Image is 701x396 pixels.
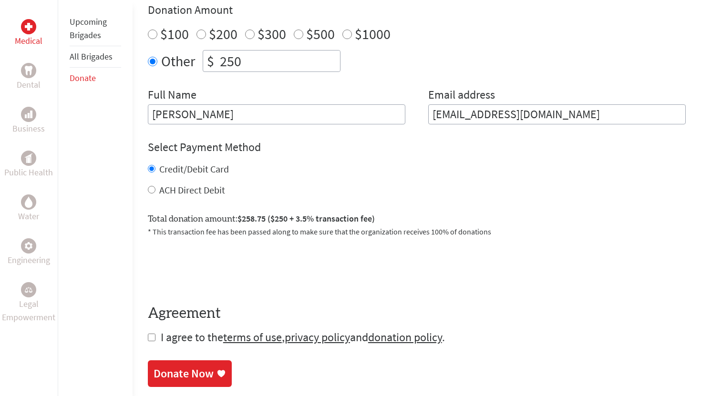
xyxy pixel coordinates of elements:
[148,104,405,124] input: Enter Full Name
[21,194,36,210] div: Water
[70,46,121,68] li: All Brigades
[368,330,442,345] a: donation policy
[148,305,686,322] h4: Agreement
[25,111,32,118] img: Business
[25,196,32,207] img: Water
[148,87,196,104] label: Full Name
[70,51,113,62] a: All Brigades
[21,151,36,166] div: Public Health
[25,153,32,163] img: Public Health
[237,213,375,224] span: $258.75 ($250 + 3.5% transaction fee)
[21,107,36,122] div: Business
[355,25,391,43] label: $1000
[8,238,50,267] a: EngineeringEngineering
[148,226,686,237] p: * This transaction fee has been passed along to make sure that the organization receives 100% of ...
[70,68,121,89] li: Donate
[15,34,42,48] p: Medical
[15,19,42,48] a: MedicalMedical
[148,140,686,155] h4: Select Payment Method
[428,104,686,124] input: Your Email
[285,330,350,345] a: privacy policy
[161,330,445,345] span: I agree to the , and .
[21,63,36,78] div: Dental
[21,238,36,254] div: Engineering
[148,2,686,18] h4: Donation Amount
[148,212,375,226] label: Total donation amount:
[21,282,36,297] div: Legal Empowerment
[159,184,225,196] label: ACH Direct Debit
[70,72,96,83] a: Donate
[18,210,39,223] p: Water
[218,51,340,71] input: Enter Amount
[18,194,39,223] a: WaterWater
[154,366,214,381] div: Donate Now
[428,87,495,104] label: Email address
[159,163,229,175] label: Credit/Debit Card
[148,360,232,387] a: Donate Now
[8,254,50,267] p: Engineering
[2,282,56,324] a: Legal EmpowermentLegal Empowerment
[17,63,41,91] a: DentalDental
[21,19,36,34] div: Medical
[17,78,41,91] p: Dental
[25,242,32,250] img: Engineering
[209,25,237,43] label: $200
[70,11,121,46] li: Upcoming Brigades
[4,151,53,179] a: Public HealthPublic Health
[25,66,32,75] img: Dental
[4,166,53,179] p: Public Health
[12,107,45,135] a: BusinessBusiness
[161,50,195,72] label: Other
[223,330,282,345] a: terms of use
[2,297,56,324] p: Legal Empowerment
[12,122,45,135] p: Business
[258,25,286,43] label: $300
[148,249,293,286] iframe: reCAPTCHA
[25,287,32,293] img: Legal Empowerment
[25,23,32,30] img: Medical
[160,25,189,43] label: $100
[306,25,335,43] label: $500
[70,16,107,41] a: Upcoming Brigades
[203,51,218,71] div: $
